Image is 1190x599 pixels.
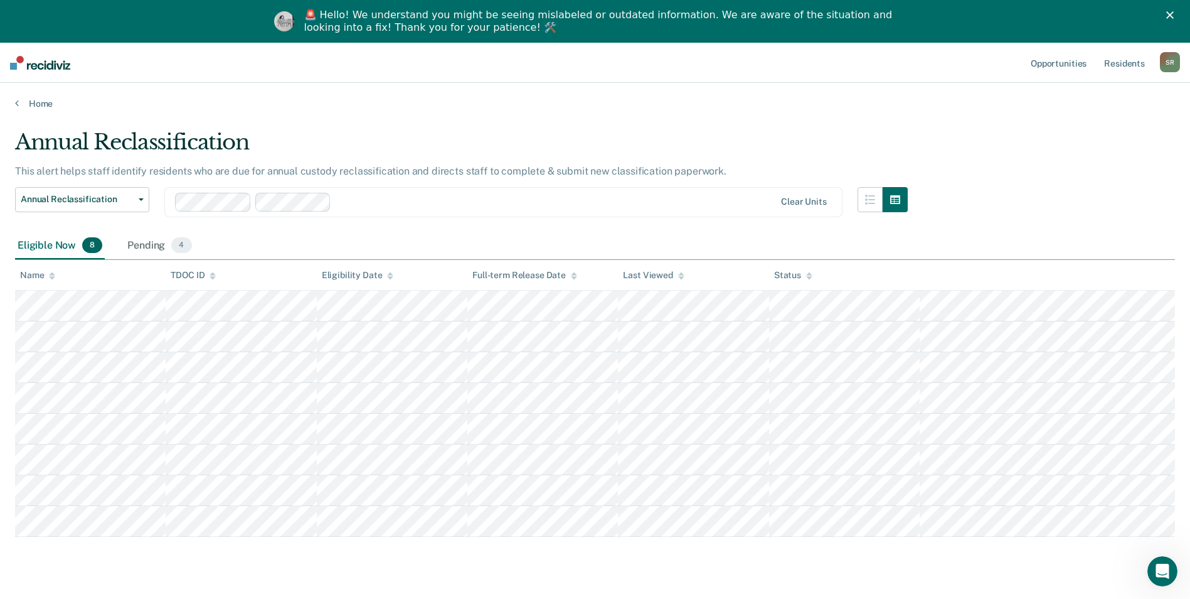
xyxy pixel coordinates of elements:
button: Annual Reclassification [15,187,149,212]
img: Recidiviz [10,56,70,70]
div: S R [1160,52,1180,72]
span: Annual Reclassification [21,194,134,205]
div: Annual Reclassification [15,129,908,165]
a: Opportunities [1028,43,1089,83]
button: SR [1160,52,1180,72]
div: Eligible Now8 [15,232,105,260]
a: Residents [1102,43,1147,83]
div: 🚨 Hello! We understand you might be seeing mislabeled or outdated information. We are aware of th... [304,9,896,34]
div: Last Viewed [623,270,684,281]
img: Profile image for Kim [274,11,294,31]
div: Clear units [781,197,827,207]
div: Pending4 [125,232,194,260]
span: 4 [171,237,191,254]
div: Full-term Release Date [472,270,577,281]
div: TDOC ID [171,270,216,281]
div: Close [1166,11,1179,19]
div: Status [774,270,812,281]
iframe: Intercom live chat [1147,556,1177,586]
div: Name [20,270,55,281]
a: Home [15,98,1175,109]
p: This alert helps staff identify residents who are due for annual custody reclassification and dir... [15,165,726,177]
span: 8 [82,237,102,254]
div: Eligibility Date [322,270,394,281]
